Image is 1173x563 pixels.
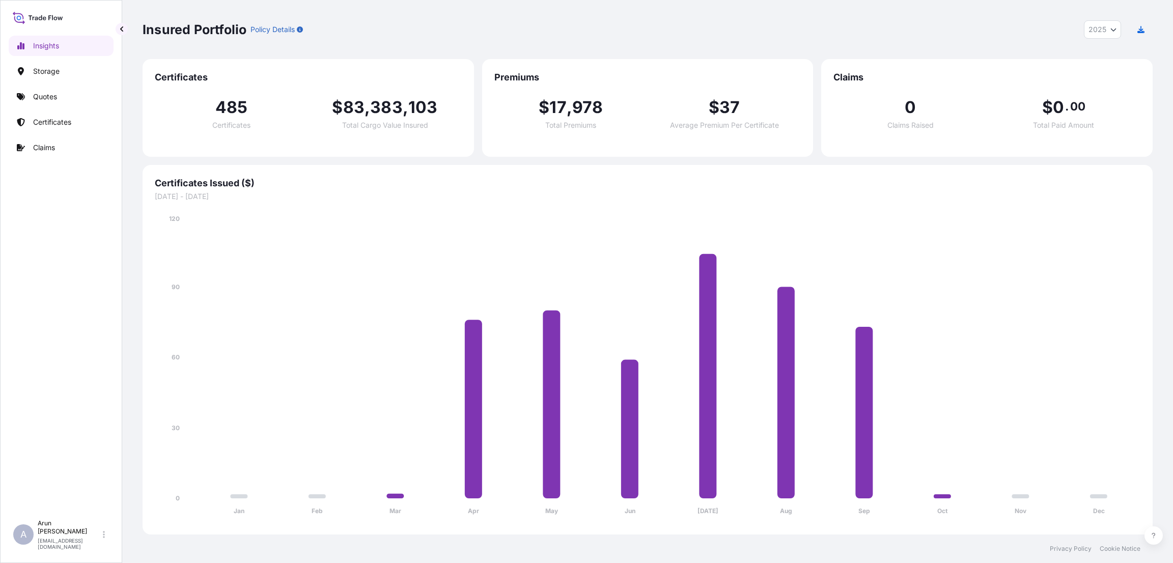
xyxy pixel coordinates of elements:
[780,507,792,515] tspan: Aug
[172,353,180,361] tspan: 60
[9,36,114,56] a: Insights
[572,99,603,116] span: 978
[567,99,572,116] span: ,
[709,99,719,116] span: $
[33,41,59,51] p: Insights
[9,112,114,132] a: Certificates
[549,99,566,116] span: 17
[250,24,295,35] p: Policy Details
[1033,122,1094,129] span: Total Paid Amount
[468,507,479,515] tspan: Apr
[408,99,438,116] span: 103
[1015,507,1027,515] tspan: Nov
[38,538,101,550] p: [EMAIL_ADDRESS][DOMAIN_NAME]
[342,122,428,129] span: Total Cargo Value Insured
[389,507,401,515] tspan: Mar
[1065,102,1069,110] span: .
[1042,99,1053,116] span: $
[33,92,57,102] p: Quotes
[172,424,180,432] tspan: 30
[494,71,801,83] span: Premiums
[1100,545,1140,553] a: Cookie Notice
[905,99,916,116] span: 0
[403,99,408,116] span: ,
[169,215,180,222] tspan: 120
[33,66,60,76] p: Storage
[212,122,250,129] span: Certificates
[176,494,180,502] tspan: 0
[155,71,462,83] span: Certificates
[539,99,549,116] span: $
[365,99,370,116] span: ,
[1050,545,1092,553] a: Privacy Policy
[697,507,718,515] tspan: [DATE]
[833,71,1140,83] span: Claims
[370,99,403,116] span: 383
[545,122,596,129] span: Total Premiums
[155,191,1140,202] span: [DATE] - [DATE]
[1088,24,1106,35] span: 2025
[937,507,948,515] tspan: Oct
[9,87,114,107] a: Quotes
[887,122,934,129] span: Claims Raised
[719,99,740,116] span: 37
[1084,20,1121,39] button: Year Selector
[33,143,55,153] p: Claims
[215,99,248,116] span: 485
[1093,507,1105,515] tspan: Dec
[20,529,26,540] span: A
[33,117,71,127] p: Certificates
[625,507,635,515] tspan: Jun
[1053,99,1064,116] span: 0
[155,177,1140,189] span: Certificates Issued ($)
[332,99,343,116] span: $
[858,507,870,515] tspan: Sep
[172,283,180,291] tspan: 90
[1070,102,1085,110] span: 00
[234,507,244,515] tspan: Jan
[143,21,246,38] p: Insured Portfolio
[545,507,558,515] tspan: May
[9,137,114,158] a: Claims
[312,507,323,515] tspan: Feb
[343,99,365,116] span: 83
[9,61,114,81] a: Storage
[38,519,101,536] p: Arun [PERSON_NAME]
[670,122,779,129] span: Average Premium Per Certificate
